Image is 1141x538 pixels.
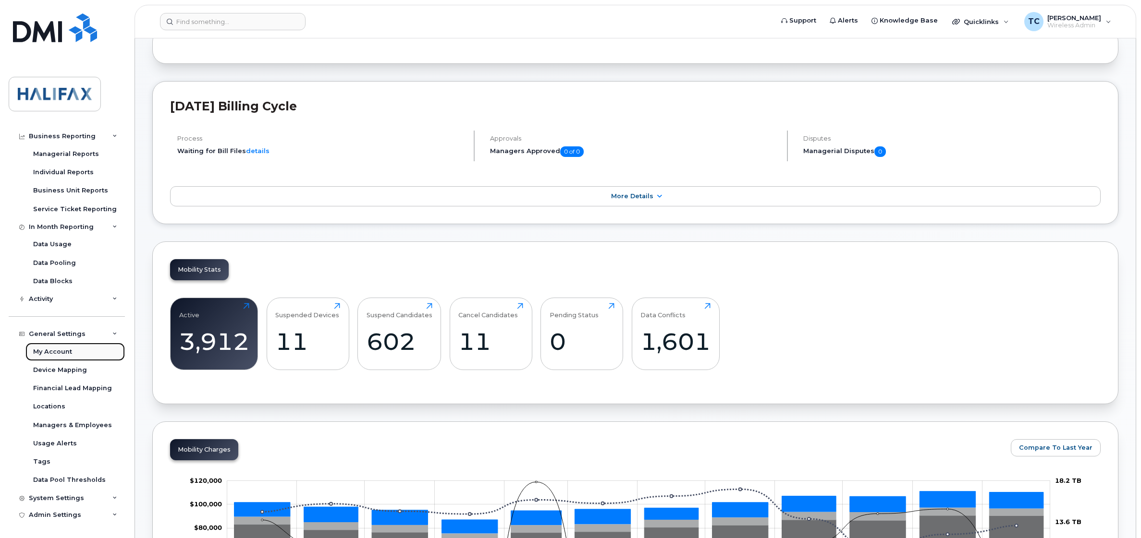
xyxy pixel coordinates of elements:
g: $0 [194,524,222,531]
h2: [DATE] Billing Cycle [170,99,1101,113]
tspan: 18.2 TB [1055,477,1081,484]
div: Suspend Candidates [367,303,432,319]
span: Wireless Admin [1047,22,1101,29]
div: Cancel Candidates [458,303,518,319]
tspan: $80,000 [194,524,222,531]
tspan: 13.6 TB [1055,518,1081,526]
h5: Managers Approved [490,146,778,157]
div: Tammy Currie [1018,12,1118,31]
div: 602 [367,327,432,356]
a: Suspended Devices11 [275,303,340,364]
span: Alerts [838,16,858,25]
h4: Process [177,135,466,142]
span: 0 of 0 [560,146,584,157]
div: 11 [275,327,340,356]
span: More Details [611,192,653,200]
span: Compare To Last Year [1019,443,1092,452]
div: Pending Status [550,303,599,319]
a: details [246,147,270,155]
span: Knowledge Base [880,16,938,25]
a: Knowledge Base [865,11,945,30]
a: Cancel Candidates11 [458,303,523,364]
li: Waiting for Bill Files [177,146,466,155]
div: Active [179,303,199,319]
tspan: $100,000 [190,500,222,508]
span: 0 [874,146,886,157]
span: TC [1028,16,1040,27]
a: Support [774,11,823,30]
g: HST [234,491,1043,533]
a: Data Conflicts1,601 [640,303,711,364]
span: Quicklinks [964,18,999,25]
g: $0 [190,477,222,484]
g: $0 [190,500,222,508]
tspan: $120,000 [190,477,222,484]
iframe: Messenger Launcher [1099,496,1134,531]
h4: Disputes [803,135,1101,142]
span: Support [789,16,816,25]
div: Suspended Devices [275,303,339,319]
button: Compare To Last Year [1011,439,1101,456]
div: 11 [458,327,523,356]
h4: Approvals [490,135,778,142]
div: Data Conflicts [640,303,686,319]
div: 1,601 [640,327,711,356]
a: Pending Status0 [550,303,614,364]
div: 0 [550,327,614,356]
h5: Managerial Disputes [803,146,1101,157]
a: Suspend Candidates602 [367,303,432,364]
a: Alerts [823,11,865,30]
div: 3,912 [179,327,249,356]
input: Find something... [160,13,306,30]
div: Quicklinks [945,12,1016,31]
a: Active3,912 [179,303,249,364]
span: [PERSON_NAME] [1047,14,1101,22]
